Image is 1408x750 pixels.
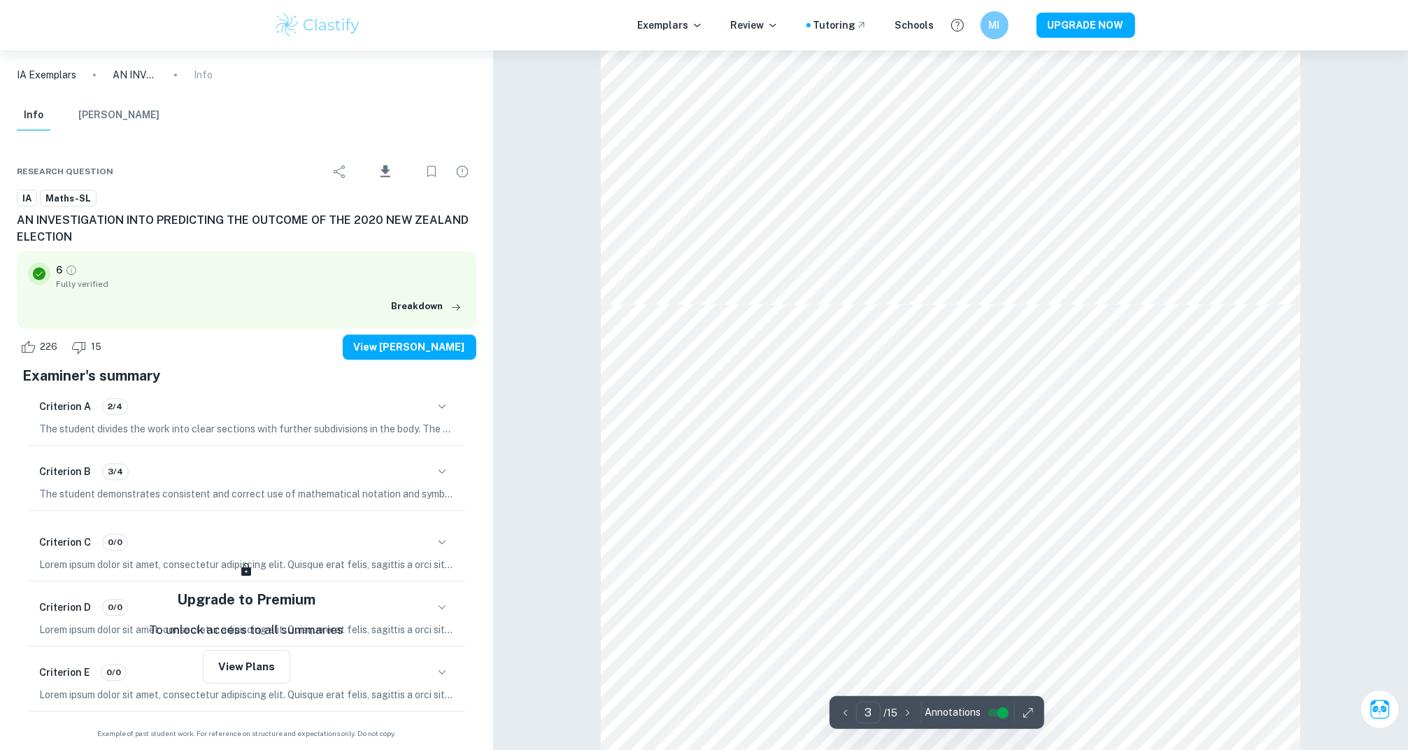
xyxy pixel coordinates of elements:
button: Help and Feedback [946,13,969,37]
span: 2/4 [103,400,127,413]
button: [PERSON_NAME] [78,100,159,131]
a: Tutoring [813,17,867,33]
h6: Criterion A [39,399,91,414]
a: IA [17,190,37,207]
a: Maths-SL [40,190,97,207]
span: 15 [83,340,109,354]
p: To unlock access to all summaries [149,621,343,639]
p: Review [731,17,778,33]
a: Schools [895,17,934,33]
div: Download [357,153,415,190]
p: / 15 [883,705,897,721]
div: Report issue [448,157,476,185]
div: Share [326,157,354,185]
span: Example of past student work. For reference on structure and expectations only. Do not copy. [17,728,476,739]
p: 6 [56,262,62,278]
a: Grade fully verified [65,264,78,276]
span: Fully verified [56,278,465,290]
button: Info [17,100,50,131]
span: Annotations [925,705,981,720]
h6: AN INVESTIGATION INTO PREDICTING THE OUTCOME OF THE 2020 NEW ZEALAND ELECTION [17,212,476,246]
p: The student demonstrates consistent and correct use of mathematical notation and symbols. Key ter... [39,486,454,502]
h6: MI [986,17,1002,33]
button: View Plans [203,650,290,684]
h6: Criterion B [39,464,91,479]
div: Like [17,336,65,358]
button: MI [981,11,1009,39]
span: IA [17,192,36,206]
div: Bookmark [418,157,446,185]
h5: Examiner's summary [22,365,471,386]
p: The student divides the work into clear sections with further subdivisions in the body. The topic... [39,421,454,437]
p: Exemplars [638,17,703,33]
img: Clastify logo [273,11,362,39]
button: Breakdown [388,296,465,317]
h5: Upgrade to Premium [177,589,315,610]
button: UPGRADE NOW [1037,13,1135,38]
span: 226 [32,340,65,354]
div: Dislike [68,336,109,358]
p: Info [194,67,213,83]
button: Ask Clai [1360,690,1400,729]
p: AN INVESTIGATION INTO PREDICTING THE OUTCOME OF THE 2020 NEW ZEALAND ELECTION [113,67,157,83]
button: View [PERSON_NAME] [343,334,476,360]
span: 3/4 [103,465,128,478]
span: Maths-SL [41,192,96,206]
span: Research question [17,165,113,178]
a: IA Exemplars [17,67,76,83]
